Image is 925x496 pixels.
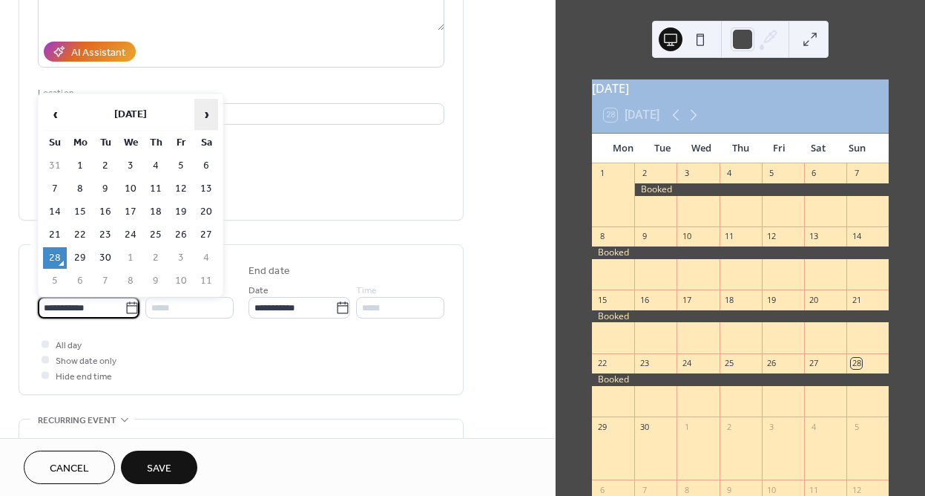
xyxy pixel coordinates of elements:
td: 7 [43,178,67,200]
div: 24 [681,358,692,369]
span: Recurring event [38,413,116,428]
span: Time [356,283,377,298]
div: 7 [639,484,650,495]
div: 8 [596,231,608,242]
td: 31 [43,155,67,177]
td: 8 [68,178,92,200]
td: 2 [144,247,168,269]
td: 12 [169,178,193,200]
td: 4 [144,155,168,177]
div: 29 [596,421,608,432]
div: 5 [851,421,862,432]
div: 11 [809,484,820,495]
span: ‹ [44,99,66,129]
span: Show date only [56,353,116,369]
span: Save [147,461,171,477]
div: 11 [724,231,735,242]
div: 12 [766,231,777,242]
div: 2 [639,168,650,179]
div: 7 [851,168,862,179]
div: 19 [766,294,777,305]
div: AI Assistant [71,45,125,61]
span: Cancel [50,461,89,477]
td: 21 [43,224,67,246]
td: 9 [93,178,117,200]
td: 7 [93,270,117,292]
div: 9 [639,231,650,242]
td: 18 [144,201,168,223]
td: 9 [144,270,168,292]
div: Booked [634,183,889,196]
div: 3 [681,168,692,179]
div: 2 [724,421,735,432]
th: We [119,132,142,154]
td: 16 [93,201,117,223]
span: Time [145,283,166,298]
div: Booked [592,247,889,259]
div: 9 [724,484,735,495]
div: 8 [681,484,692,495]
td: 6 [68,270,92,292]
div: End date [248,264,290,279]
td: 11 [194,270,218,292]
th: Th [144,132,168,154]
td: 14 [43,201,67,223]
div: 6 [596,484,608,495]
div: 5 [766,168,777,179]
div: 4 [724,168,735,179]
td: 1 [119,247,142,269]
td: 10 [169,270,193,292]
td: 3 [169,247,193,269]
div: 12 [851,484,862,495]
div: 6 [809,168,820,179]
td: 3 [119,155,142,177]
td: 22 [68,224,92,246]
td: 28 [43,247,67,269]
td: 17 [119,201,142,223]
td: 1 [68,155,92,177]
td: 8 [119,270,142,292]
div: 13 [809,231,820,242]
div: Fri [760,134,799,163]
div: 1 [681,421,692,432]
div: Booked [592,310,889,323]
td: 24 [119,224,142,246]
span: Date [248,283,269,298]
td: 10 [119,178,142,200]
th: Mo [68,132,92,154]
th: Su [43,132,67,154]
th: [DATE] [68,99,193,131]
div: Location [38,85,441,101]
td: 4 [194,247,218,269]
div: 18 [724,294,735,305]
th: Fr [169,132,193,154]
td: 27 [194,224,218,246]
th: Tu [93,132,117,154]
td: 11 [144,178,168,200]
div: 25 [724,358,735,369]
div: 14 [851,231,862,242]
td: 23 [93,224,117,246]
td: 20 [194,201,218,223]
button: AI Assistant [44,42,136,62]
td: 15 [68,201,92,223]
th: Sa [194,132,218,154]
div: Sun [837,134,877,163]
td: 13 [194,178,218,200]
div: 20 [809,294,820,305]
td: 26 [169,224,193,246]
a: Cancel [24,451,115,484]
div: Booked [592,373,889,386]
td: 5 [43,270,67,292]
div: 17 [681,294,692,305]
td: 25 [144,224,168,246]
div: 22 [596,358,608,369]
td: 6 [194,155,218,177]
td: 30 [93,247,117,269]
div: 27 [809,358,820,369]
td: 5 [169,155,193,177]
button: Save [121,451,197,484]
div: [DATE] [592,79,889,97]
div: 3 [766,421,777,432]
div: 16 [639,294,650,305]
